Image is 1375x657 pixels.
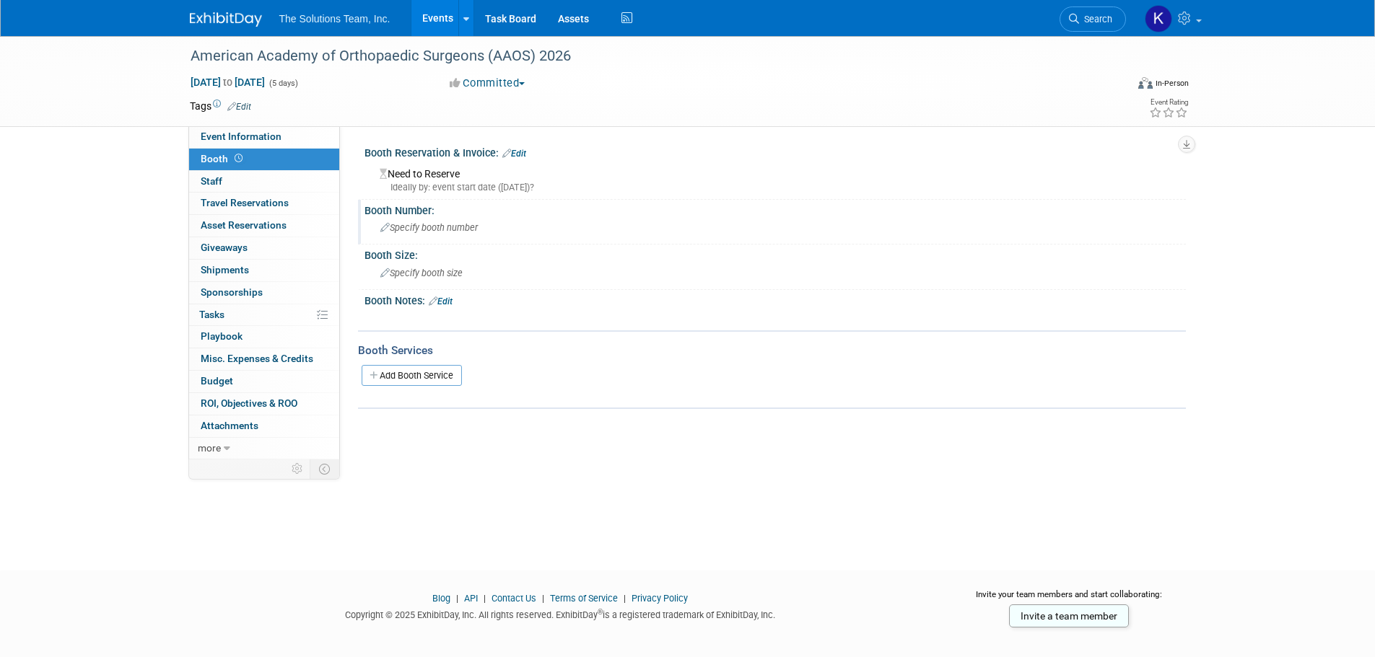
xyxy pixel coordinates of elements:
a: Attachments [189,415,339,437]
a: API [464,593,478,604]
div: Booth Services [358,343,1186,358]
span: | [453,593,462,604]
span: more [198,442,221,454]
div: Booth Size: [365,244,1186,263]
a: Terms of Service [550,593,618,604]
span: Giveaways [201,242,248,253]
a: Giveaways [189,237,339,259]
a: Contact Us [492,593,536,604]
a: Asset Reservations [189,215,339,237]
div: Booth Notes: [365,290,1186,309]
a: Misc. Expenses & Credits [189,348,339,370]
span: [DATE] [DATE] [190,76,266,89]
a: Playbook [189,326,339,348]
a: Search [1060,6,1126,32]
a: Booth [189,149,339,170]
sup: ® [598,608,603,616]
td: Toggle Event Tabs [310,459,339,478]
span: Budget [201,375,233,387]
span: Attachments [201,420,258,431]
div: Booth Number: [365,200,1186,218]
a: Invite a team member [1009,604,1129,627]
div: In-Person [1155,78,1189,89]
span: Asset Reservations [201,219,287,231]
img: ExhibitDay [190,12,262,27]
span: Event Information [201,131,281,142]
span: Staff [201,175,222,187]
span: ROI, Objectives & ROO [201,397,297,409]
a: Staff [189,171,339,193]
div: Need to Reserve [375,163,1175,194]
img: Format-Inperson.png [1138,77,1153,89]
a: Edit [502,149,526,159]
span: Booth not reserved yet [232,153,245,164]
a: Privacy Policy [632,593,688,604]
span: Sponsorships [201,286,263,298]
span: Misc. Expenses & Credits [201,353,313,364]
button: Committed [445,76,531,91]
td: Tags [190,99,251,113]
span: to [221,76,235,88]
span: (5 days) [268,79,298,88]
span: Search [1079,14,1112,25]
div: Ideally by: event start date ([DATE])? [380,181,1175,194]
span: Shipments [201,264,249,275]
span: Specify booth size [380,268,463,278]
a: Sponsorships [189,282,339,304]
a: Blog [432,593,450,604]
a: ROI, Objectives & ROO [189,393,339,415]
div: Invite your team members and start collaborating: [953,588,1186,610]
div: Event Format [1041,75,1190,97]
span: The Solutions Team, Inc. [279,13,390,25]
span: | [620,593,629,604]
span: | [538,593,548,604]
div: American Academy of Orthopaedic Surgeons (AAOS) 2026 [185,43,1104,69]
a: Tasks [189,304,339,326]
span: Specify booth number [380,222,478,233]
span: Tasks [199,309,224,320]
td: Personalize Event Tab Strip [285,459,310,478]
div: Copyright © 2025 ExhibitDay, Inc. All rights reserved. ExhibitDay is a registered trademark of Ex... [190,605,932,622]
span: Booth [201,153,245,164]
a: Shipments [189,260,339,281]
img: Kaelon Harris [1145,5,1172,32]
a: Travel Reservations [189,193,339,214]
a: Edit [227,102,251,112]
span: Travel Reservations [201,197,289,208]
a: Add Booth Service [362,365,462,386]
span: Playbook [201,330,243,342]
span: | [480,593,489,604]
a: Event Information [189,126,339,148]
a: Edit [429,296,453,307]
div: Booth Reservation & Invoice: [365,142,1186,161]
a: more [189,438,339,459]
a: Budget [189,371,339,392]
div: Event Rating [1149,99,1188,106]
